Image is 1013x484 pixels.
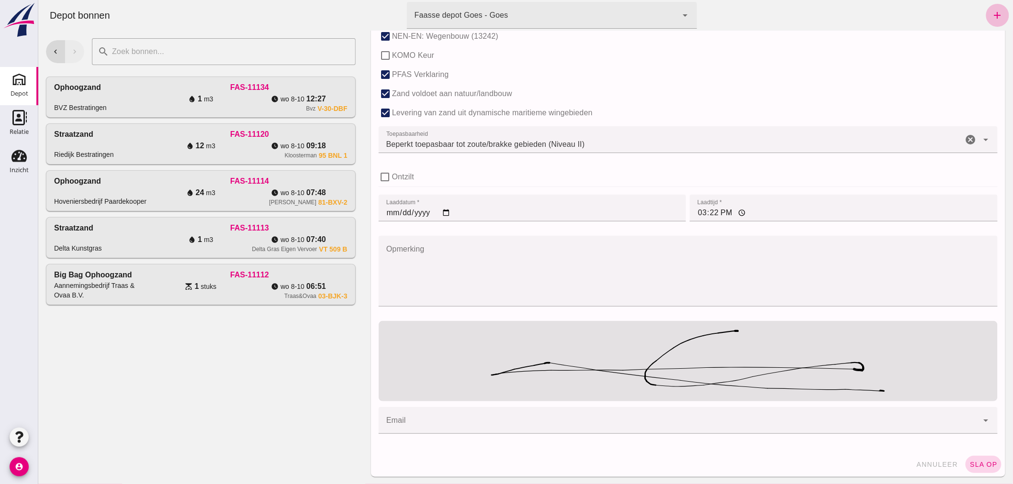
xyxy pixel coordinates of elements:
[233,189,240,197] i: watch_later
[268,234,288,245] span: 07:40
[168,188,177,198] span: m3
[8,217,317,258] a: StraatzandDelta KunstgrasFAS-111131m3wo 8-1007:40Delta Gras Eigen VervoerVT 509 B
[268,187,288,198] span: 07:48
[16,82,63,93] div: Ophoogzand
[16,103,68,112] div: BVZ Bestratingen
[233,95,240,103] i: watch_later
[242,188,266,198] span: wo 8-10
[242,235,266,244] span: wo 8-10
[348,139,547,150] span: Beperkt toepasbaar tot zoute/brakke gebieden (Niveau II)
[113,82,309,93] div: FAS-11134
[279,105,309,112] div: V-30-dbf
[242,141,266,151] span: wo 8-10
[166,94,175,104] span: m3
[281,245,309,253] div: VT 509 B
[280,292,309,300] div: 03-BJK-3
[268,281,288,292] span: 06:51
[16,176,63,187] div: Ophoogzand
[214,245,279,253] div: Delta Gras Eigen Vervoer
[942,415,954,426] i: Open
[247,152,279,159] div: Kloosterman
[159,93,164,105] span: 1
[642,10,653,21] i: arrow_drop_down
[113,269,309,281] div: FAS-11112
[16,269,94,281] div: Big Bag Ophoogzand
[16,222,55,234] div: Straatzand
[113,222,309,234] div: FAS-11113
[16,150,76,159] div: Riedijk Bestratingen
[157,281,161,292] span: 1
[10,129,29,135] div: Relatie
[150,95,158,103] i: water_drop
[16,129,55,140] div: Straatzand
[233,142,240,150] i: watch_later
[147,283,155,290] i: scale
[8,123,317,165] a: StraatzandRiedijk BestratingenFAS-1112012m3wo 8-1009:18Kloosterman95 BNL 1
[10,457,29,476] i: account_circle
[8,170,317,211] a: OphoogzandHoveniersbedrijf PaardekooperFAS-1111424m3wo 8-1007:48[PERSON_NAME]81-BXV-2
[354,84,474,103] label: Zand voldoet aan natuur/landbouw
[59,46,71,57] i: search
[162,282,178,291] span: stuks
[954,10,965,21] i: add
[16,281,113,300] div: Aannemingsbedrijf Traas & Ovaa B.V.
[13,47,22,56] i: chevron_left
[246,292,278,300] div: Traas&Ovaa
[233,236,240,243] i: watch_later
[281,152,309,159] div: 95 BNL 1
[354,167,376,187] label: Ontzilt
[71,38,312,65] input: Zoek bonnen...
[268,140,288,152] span: 09:18
[268,105,277,112] div: Bvz
[168,141,177,151] span: m3
[942,134,954,145] i: arrow_drop_down
[354,65,411,84] label: PFAS Verklaring
[354,27,460,46] label: NEN-EN: Wegenbouw (13242)
[927,456,963,473] button: sla op
[242,282,266,291] span: wo 8-10
[8,264,317,305] a: Big Bag OphoogzandAannemingsbedrijf Traas & Ovaa B.V.FAS-111121stukswo 8-1006:51Traas&Ovaa03-BJK-3
[113,176,309,187] div: FAS-11114
[242,94,266,104] span: wo 8-10
[10,167,29,173] div: Inzicht
[159,234,164,245] span: 1
[280,198,309,206] div: 81-BXV-2
[16,243,64,253] div: Delta Kunstgras
[268,93,288,105] span: 12:27
[148,189,156,197] i: water_drop
[16,197,108,206] div: Hoveniersbedrijf Paardekooper
[2,2,36,38] img: logo-small.a267ee39.svg
[113,129,309,140] div: FAS-11120
[233,283,240,290] i: watch_later
[148,142,156,150] i: water_drop
[8,77,317,118] a: OphoogzandBVZ BestratingenFAS-111341m3wo 8-1012:27BvzV-30-dbf
[4,9,79,22] div: Depot bonnen
[231,198,278,206] div: [PERSON_NAME]
[927,134,938,145] i: Wis Toepasbaarheid
[11,90,28,97] div: Depot
[376,10,470,21] div: Faasse depot Goes - Goes
[354,103,554,122] label: Levering van zand uit dynamische maritieme wingebieden
[874,456,924,473] button: annuleer
[354,46,396,65] label: KOMO Keur
[166,235,175,244] span: m3
[158,187,166,198] span: 24
[158,140,166,152] span: 12
[931,461,959,468] span: sla op
[878,461,920,468] span: annuleer
[150,236,158,243] i: water_drop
